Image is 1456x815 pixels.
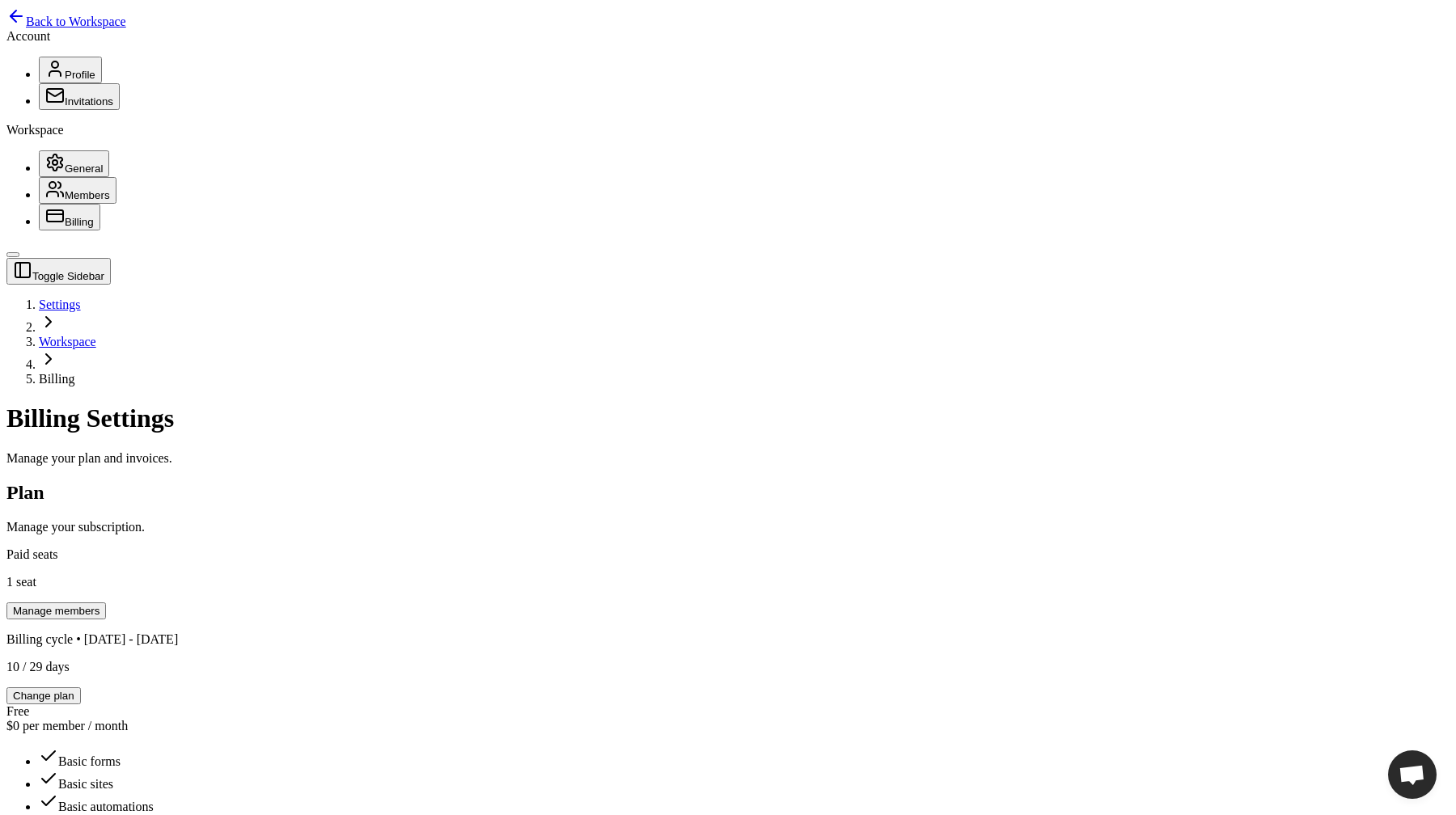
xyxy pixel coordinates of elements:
p: Billing cycle • [DATE] - [DATE] [6,632,1450,647]
button: General [39,150,109,177]
span: Members [65,189,110,201]
div: Account [6,29,1450,44]
span: Billing [65,216,94,228]
p: 1 seat [6,575,1450,589]
span: Billing [39,372,74,386]
a: Settings [39,298,81,311]
a: Billing [39,214,100,228]
button: Profile [39,57,102,83]
p: Manage your plan and invoices. [6,451,1450,466]
a: Back to Workspace [6,15,126,28]
a: Profile [39,67,102,81]
p: Paid seats [6,547,1450,562]
span: Basic forms [58,754,121,768]
button: Billing [39,204,100,230]
button: Toggle Sidebar [6,258,111,285]
a: Invitations [39,94,120,108]
span: Basic automations [58,800,154,813]
div: $0 per member / month [6,719,1450,733]
span: Profile [65,69,95,81]
span: Basic sites [58,777,113,791]
span: Back to Workspace [26,15,126,28]
div: Open chat [1388,750,1437,799]
button: Members [39,177,116,204]
button: Invitations [39,83,120,110]
p: 10 / 29 days [6,660,1450,674]
a: General [39,161,109,175]
h2: Plan [6,482,1450,504]
div: Workspace [6,123,1450,137]
button: Change plan [6,687,81,704]
button: Toggle Sidebar [6,252,19,257]
button: Manage members [6,602,106,619]
a: Members [39,188,116,201]
nav: breadcrumb [6,298,1450,386]
h1: Billing Settings [6,403,1450,433]
span: General [65,163,103,175]
a: Workspace [39,335,96,348]
p: Manage your subscription. [6,520,1450,534]
div: Free [6,704,1450,719]
span: Invitations [65,95,113,108]
span: Toggle Sidebar [32,270,104,282]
